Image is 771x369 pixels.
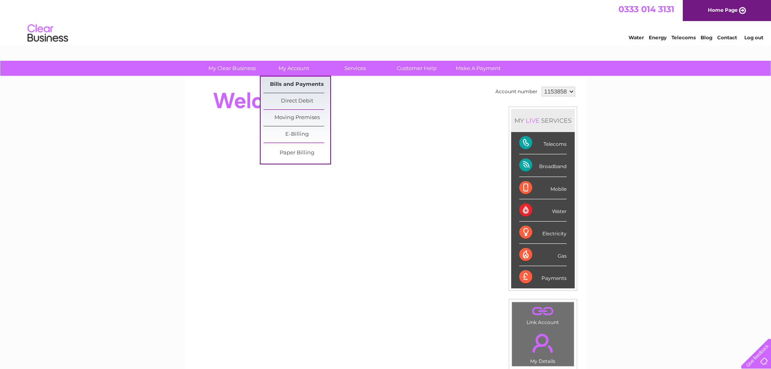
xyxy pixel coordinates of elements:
[717,34,737,41] a: Contact
[512,327,574,367] td: My Details
[27,21,68,46] img: logo.png
[701,34,712,41] a: Blog
[199,61,265,76] a: My Clear Business
[519,199,567,222] div: Water
[263,93,330,109] a: Direct Debit
[263,126,330,143] a: E-Billing
[263,145,330,161] a: Paper Billing
[195,4,577,39] div: Clear Business is a trading name of Verastar Limited (registered in [GEOGRAPHIC_DATA] No. 3667643...
[263,110,330,126] a: Moving Premises
[519,244,567,266] div: Gas
[322,61,389,76] a: Services
[493,85,539,98] td: Account number
[618,4,674,14] a: 0333 014 3131
[519,154,567,177] div: Broadband
[383,61,450,76] a: Customer Help
[263,77,330,93] a: Bills and Payments
[649,34,667,41] a: Energy
[671,34,696,41] a: Telecoms
[629,34,644,41] a: Water
[514,304,572,318] a: .
[519,132,567,154] div: Telecoms
[514,329,572,357] a: .
[260,61,327,76] a: My Account
[519,266,567,288] div: Payments
[511,109,575,132] div: MY SERVICES
[519,177,567,199] div: Mobile
[519,222,567,244] div: Electricity
[512,302,574,327] td: Link Account
[445,61,512,76] a: Make A Payment
[744,34,763,41] a: Log out
[524,117,541,124] div: LIVE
